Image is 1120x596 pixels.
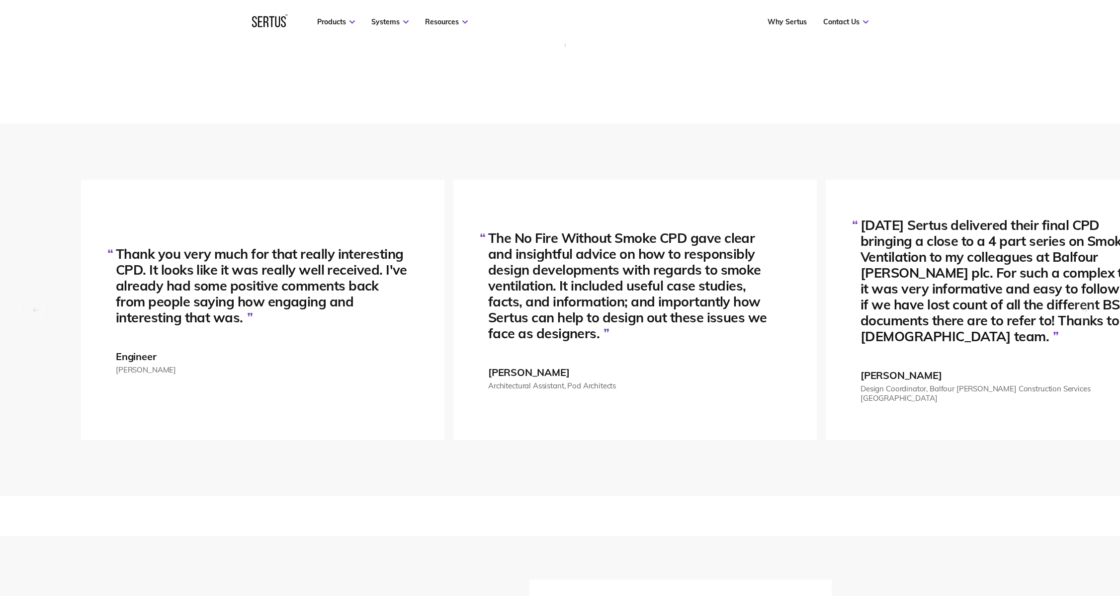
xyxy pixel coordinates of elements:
div: Next slide [1073,298,1097,322]
iframe: Netlify Drawer [366,572,754,596]
iframe: Chat Widget [941,481,1120,596]
div: Architectural Assistant, Pod Architects [488,380,616,390]
div: [PERSON_NAME] [861,369,942,381]
div: Previous slide [23,298,47,322]
a: Products [317,17,355,26]
div: [PERSON_NAME] [116,365,176,374]
a: Why Sertus [768,17,807,26]
a: Resources [425,17,468,26]
div: Thank you very much for that really interesting CPD. It looks like it was really well received. I... [116,245,410,325]
a: Systems [371,17,409,26]
div: The No Fire Without Smoke CPD gave clear and insightful advice on how to responsibly design devel... [488,229,782,341]
div: Engineer [116,350,156,362]
a: Contact Us [823,17,868,26]
div: [PERSON_NAME] [488,366,569,378]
